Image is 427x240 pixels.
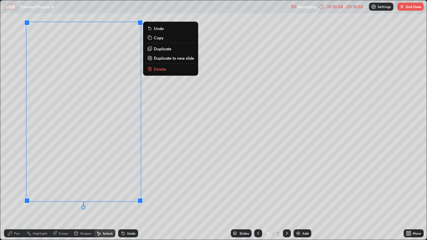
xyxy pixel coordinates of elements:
[344,5,365,9] div: / 01:15:00
[371,4,376,9] img: class-settings-icons
[127,232,135,235] div: Undo
[154,26,164,31] p: Undo
[298,4,316,9] p: Recording
[80,232,91,235] div: Shapes
[413,232,421,235] div: More
[326,5,344,9] div: 01:10:08
[399,4,405,9] img: end-class-cross
[302,232,309,235] div: Add
[397,3,424,11] button: End Class
[146,24,195,32] button: Undo
[103,232,113,235] div: Select
[6,4,15,9] p: LIVE
[59,232,69,235] div: Eraser
[296,231,301,236] img: add-slide-button
[20,4,54,9] p: Thermal Physics 15
[154,55,194,61] p: Duplicate to new slide
[146,54,195,62] button: Duplicate to new slide
[154,66,166,72] p: Delete
[265,231,272,235] div: 9
[291,4,296,9] img: recording.375f2c34.svg
[33,232,47,235] div: Highlight
[146,65,195,73] button: Delete
[240,232,249,235] div: Slides
[154,35,163,40] p: Copy
[146,34,195,42] button: Copy
[154,46,171,51] p: Duplicate
[146,45,195,53] button: Duplicate
[378,5,391,8] p: Settings
[276,230,280,236] div: 9
[273,231,275,235] div: /
[14,232,20,235] div: Pen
